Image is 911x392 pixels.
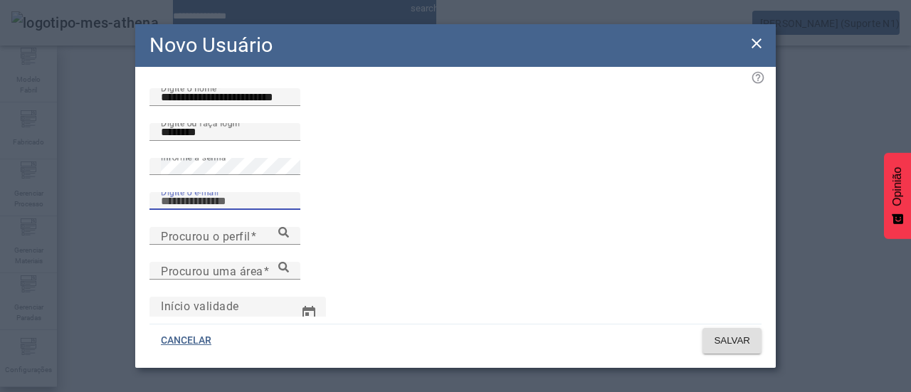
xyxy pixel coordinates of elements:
button: CANCELAR [149,328,223,354]
button: Calendário aberto [292,297,326,331]
font: Digite o e-mail [161,186,218,196]
font: Procurou uma área [161,264,263,277]
font: Novo Usuário [149,33,273,57]
font: Opinião [891,167,903,206]
font: Digite o nome [161,83,216,92]
font: Início validade [161,299,239,312]
button: Feedback - Mostrar pesquisa [884,153,911,239]
button: SALVAR [702,328,762,354]
font: Procurou o perfil [161,229,251,243]
input: Número [161,228,289,245]
input: Número [161,263,289,280]
font: Digite ou faça login [161,117,240,127]
font: SALVAR [714,335,750,346]
font: CANCELAR [161,334,211,346]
